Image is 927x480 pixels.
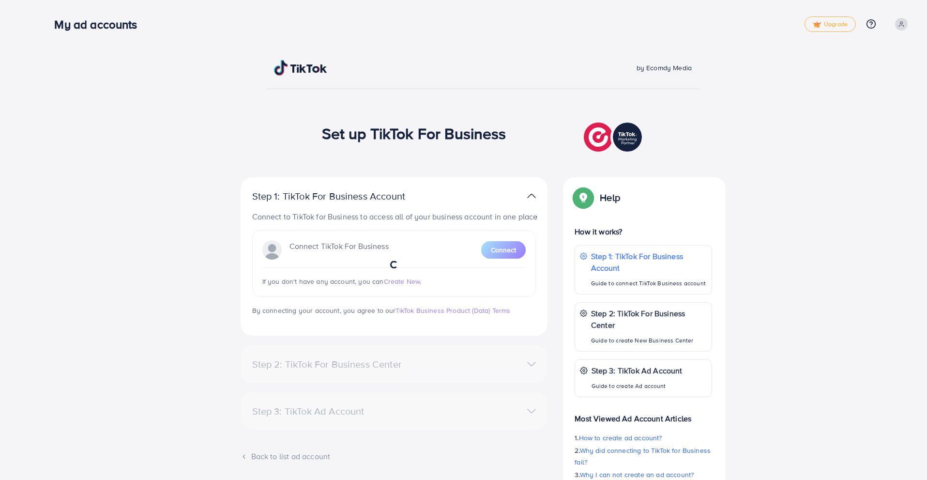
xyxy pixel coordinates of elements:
a: tickUpgrade [805,16,856,32]
p: Help [600,192,620,203]
p: Guide to create Ad account [592,380,683,392]
p: Step 1: TikTok For Business Account [591,250,707,274]
div: Back to list ad account [241,451,547,462]
h1: Set up TikTok For Business [322,124,506,142]
span: Why I can not create an ad account? [579,470,694,480]
p: Most Viewed Ad Account Articles [575,405,712,424]
span: Why did connecting to TikTok for Business fail? [575,446,711,467]
img: tick [813,21,821,28]
p: Step 1: TikTok For Business Account [252,190,436,202]
p: Guide to create New Business Center [591,335,707,346]
p: Guide to connect TikTok Business account [591,278,707,289]
p: 2. [575,445,712,468]
p: Step 2: TikTok For Business Center [591,308,707,331]
p: 1. [575,432,712,444]
span: Upgrade [813,21,848,28]
p: How it works? [575,226,712,237]
img: TikTok partner [527,189,536,203]
span: How to create ad account? [578,433,662,443]
h3: My ad accounts [54,17,145,31]
span: by Ecomdy Media [637,63,692,73]
p: Step 3: TikTok Ad Account [592,365,683,376]
img: TikTok [274,60,327,76]
img: TikTok partner [584,120,644,154]
img: Popup guide [575,189,592,206]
